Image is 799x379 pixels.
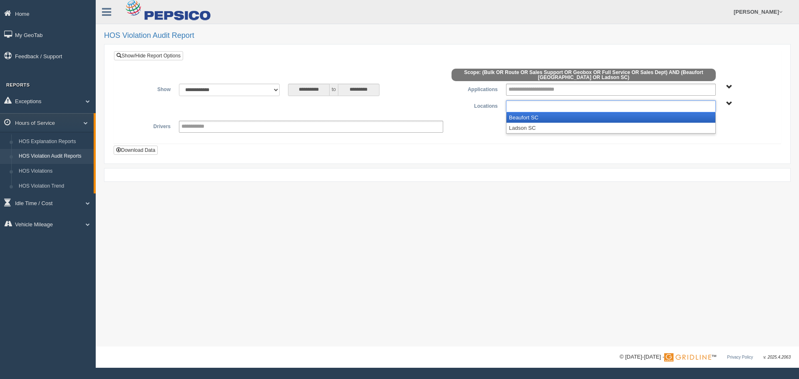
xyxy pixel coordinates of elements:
[764,355,791,359] span: v. 2025.4.2063
[15,164,94,179] a: HOS Violations
[506,112,715,123] li: Beaufort SC
[15,149,94,164] a: HOS Violation Audit Reports
[120,121,175,131] label: Drivers
[114,51,183,60] a: Show/Hide Report Options
[114,146,158,155] button: Download Data
[506,123,715,133] li: Ladson SC
[120,84,175,94] label: Show
[330,84,338,96] span: to
[620,353,791,362] div: © [DATE]-[DATE] - ™
[15,179,94,194] a: HOS Violation Trend
[104,32,791,40] h2: HOS Violation Audit Report
[727,355,753,359] a: Privacy Policy
[664,353,711,362] img: Gridline
[452,69,716,81] span: Scope: (Bulk OR Route OR Sales Support OR Geobox OR Full Service OR Sales Dept) AND (Beaufort [GE...
[15,134,94,149] a: HOS Explanation Reports
[447,84,502,94] label: Applications
[447,100,502,110] label: Locations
